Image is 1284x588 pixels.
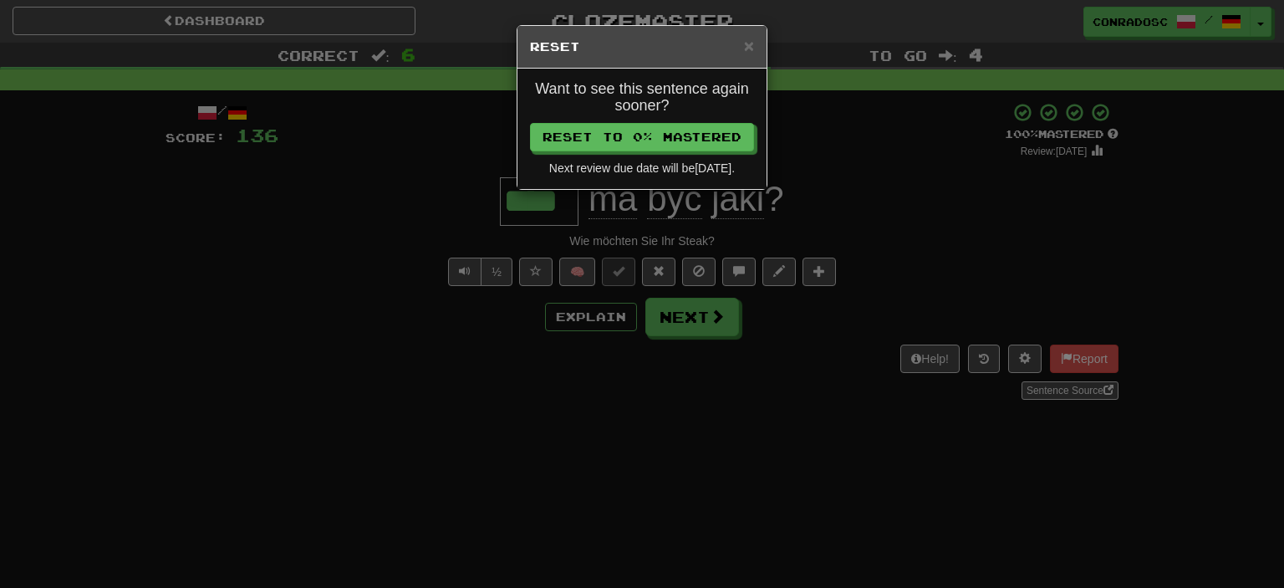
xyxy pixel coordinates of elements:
[530,81,754,115] h4: Want to see this sentence again sooner?
[530,123,754,151] button: Reset to 0% Mastered
[530,160,754,176] div: Next review due date will be [DATE] .
[744,36,754,55] span: ×
[744,37,754,54] button: Close
[530,38,754,55] h5: Reset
